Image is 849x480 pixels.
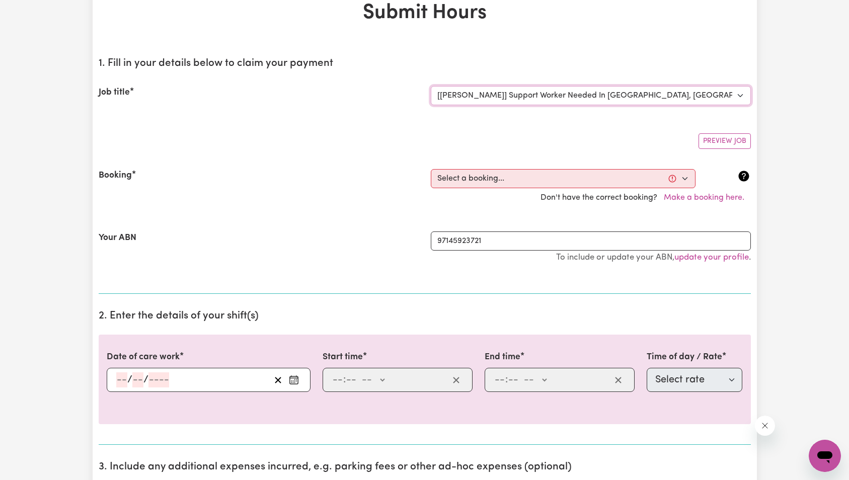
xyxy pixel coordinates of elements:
[346,372,357,387] input: --
[286,372,302,387] button: Enter the date of care work
[332,372,343,387] input: --
[132,372,143,387] input: --
[809,440,841,472] iframe: Button to launch messaging window
[699,133,751,149] button: Preview Job
[99,310,751,323] h2: 2. Enter the details of your shift(s)
[647,351,722,364] label: Time of day / Rate
[99,231,136,245] label: Your ABN
[674,253,749,262] a: update your profile
[143,374,148,385] span: /
[755,416,775,436] iframe: Close message
[99,86,130,99] label: Job title
[343,374,346,385] span: :
[505,374,508,385] span: :
[127,374,132,385] span: /
[99,461,751,473] h2: 3. Include any additional expenses incurred, e.g. parking fees or other ad-hoc expenses (optional)
[99,57,751,70] h2: 1. Fill in your details below to claim your payment
[107,351,180,364] label: Date of care work
[541,194,751,202] span: Don't have the correct booking?
[6,7,61,15] span: Need any help?
[657,188,751,207] button: Make a booking here.
[270,372,286,387] button: Clear date
[99,169,132,182] label: Booking
[508,372,519,387] input: --
[556,253,751,262] small: To include or update your ABN, .
[485,351,520,364] label: End time
[323,351,363,364] label: Start time
[494,372,505,387] input: --
[148,372,169,387] input: ----
[116,372,127,387] input: --
[99,1,751,25] h1: Submit Hours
